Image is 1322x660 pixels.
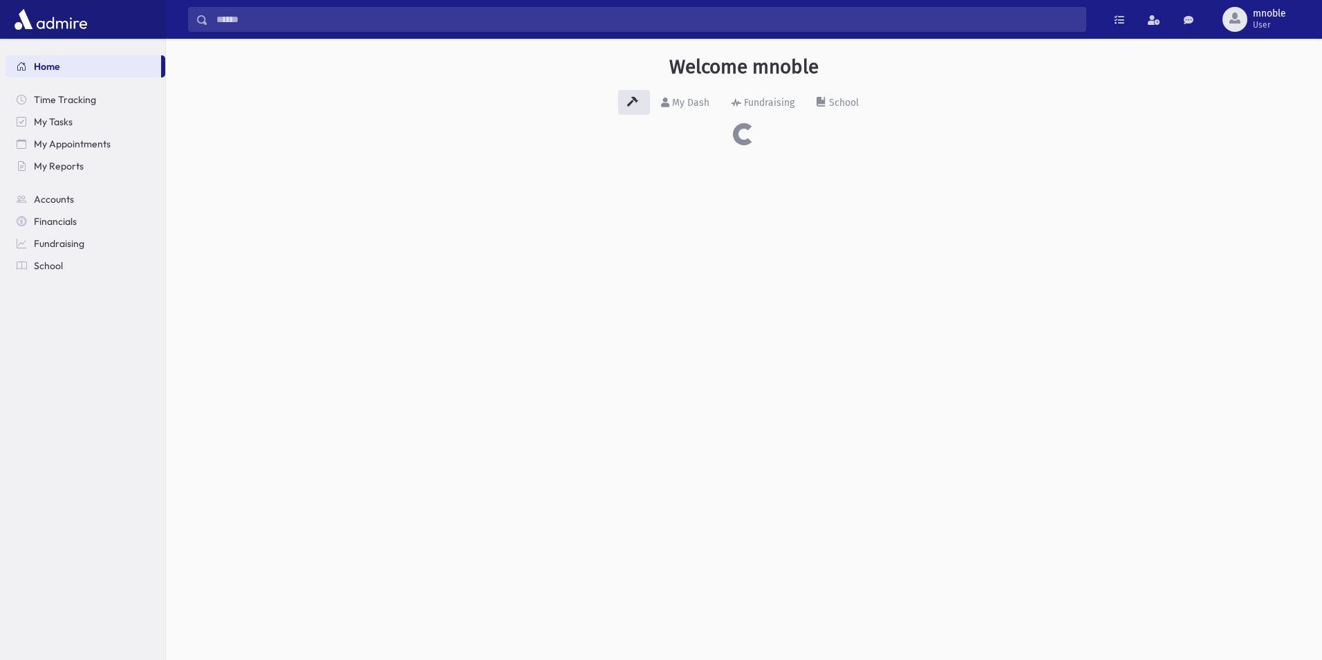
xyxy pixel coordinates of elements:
[720,84,806,123] a: Fundraising
[741,97,794,109] div: Fundraising
[6,89,165,111] a: Time Tracking
[669,97,709,109] div: My Dash
[34,60,60,73] span: Home
[650,84,720,123] a: My Dash
[34,138,111,150] span: My Appointments
[6,133,165,155] a: My Appointments
[34,215,77,228] span: Financials
[6,210,165,232] a: Financials
[6,232,165,255] a: Fundraising
[34,259,63,272] span: School
[806,84,870,123] a: School
[208,7,1086,32] input: Search
[6,188,165,210] a: Accounts
[11,6,91,33] img: AdmirePro
[34,93,96,106] span: Time Tracking
[6,55,161,77] a: Home
[6,111,165,133] a: My Tasks
[34,160,84,172] span: My Reports
[34,116,73,128] span: My Tasks
[6,155,165,177] a: My Reports
[6,255,165,277] a: School
[826,97,859,109] div: School
[34,193,74,205] span: Accounts
[1253,19,1286,30] span: User
[34,237,84,250] span: Fundraising
[1253,8,1286,19] span: mnoble
[669,55,819,79] h3: Welcome mnoble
